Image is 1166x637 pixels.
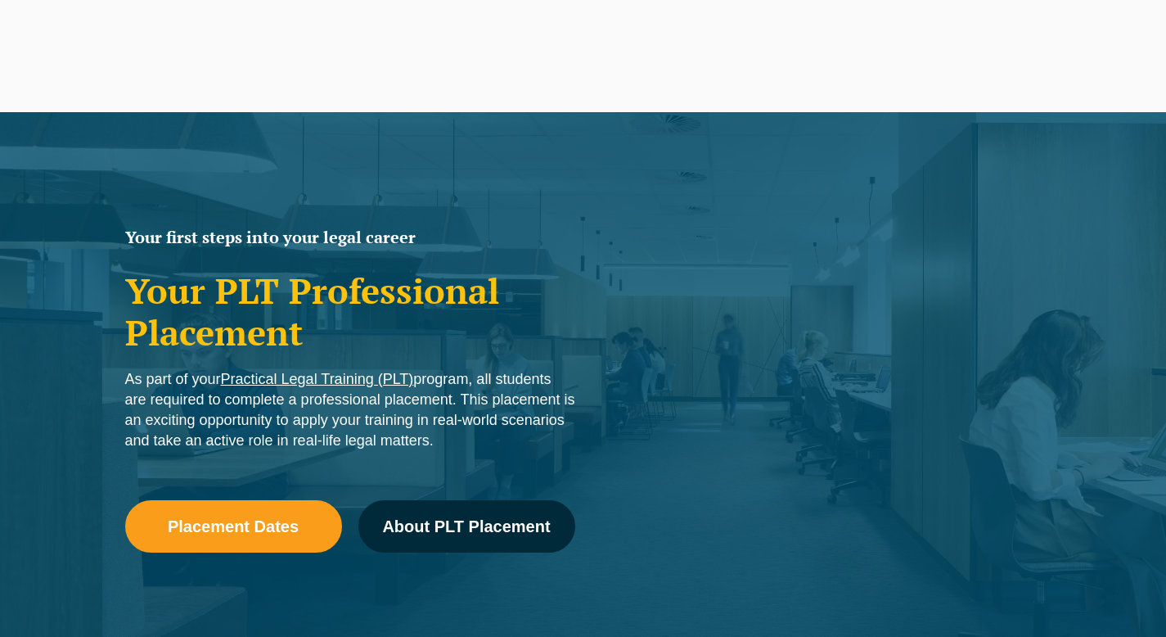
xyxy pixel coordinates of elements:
[168,518,299,535] span: Placement Dates
[125,500,342,553] a: Placement Dates
[221,371,414,387] a: Practical Legal Training (PLT)
[382,518,550,535] span: About PLT Placement
[125,229,575,246] h2: Your first steps into your legal career
[125,371,575,449] span: As part of your program, all students are required to complete a professional placement. This pla...
[358,500,575,553] a: About PLT Placement
[125,270,575,353] h1: Your PLT Professional Placement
